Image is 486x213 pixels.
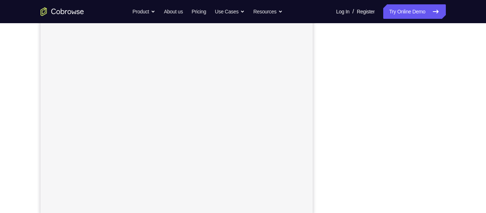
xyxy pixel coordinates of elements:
button: Product [132,4,155,19]
a: About us [164,4,183,19]
a: Pricing [191,4,206,19]
button: Resources [253,4,283,19]
span: / [352,7,354,16]
a: Register [357,4,375,19]
a: Log In [336,4,350,19]
button: Use Cases [215,4,245,19]
a: Go to the home page [41,7,84,16]
a: Try Online Demo [383,4,445,19]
